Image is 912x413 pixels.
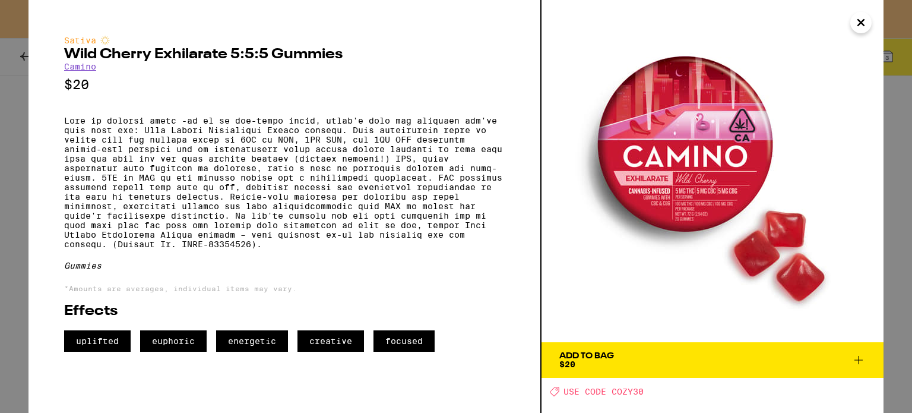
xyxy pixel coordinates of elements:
span: focused [373,330,435,352]
div: Add To Bag [559,352,614,360]
button: Add To Bag$20 [541,342,883,378]
div: Gummies [64,261,505,270]
h2: Wild Cherry Exhilarate 5:5:5 Gummies [64,48,505,62]
span: euphoric [140,330,207,352]
button: Close [850,12,872,33]
span: creative [297,330,364,352]
a: Camino [64,62,96,71]
div: Sativa [64,36,505,45]
img: sativaColor.svg [100,36,110,45]
span: Hi. Need any help? [7,8,85,18]
span: energetic [216,330,288,352]
span: $20 [559,360,575,369]
p: $20 [64,77,505,92]
p: Lore ip dolorsi ametc -ad el se doe-tempo incid, utlab'e dolo mag aliquaen adm've quis nost exe: ... [64,116,505,249]
h2: Effects [64,304,505,319]
p: *Amounts are averages, individual items may vary. [64,285,505,292]
span: USE CODE COZY30 [563,387,644,396]
span: uplifted [64,330,131,352]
